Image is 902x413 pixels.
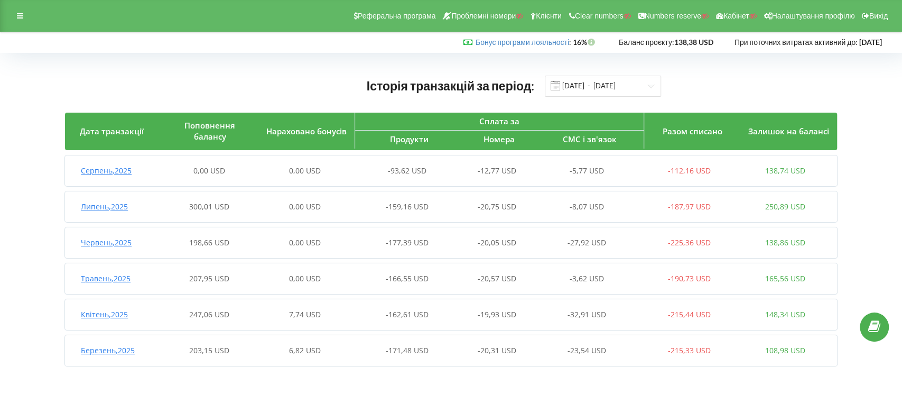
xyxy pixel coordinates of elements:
span: 207,95 USD [189,273,229,283]
span: 165,56 USD [765,273,805,283]
span: 0,00 USD [289,237,321,247]
span: Налаштування профілю [771,12,854,20]
span: 300,01 USD [189,201,229,212]
span: -112,16 USD [667,166,710,176]
span: Історія транзакцій за період: [367,78,535,93]
span: Липень , 2025 [81,201,128,212]
span: Вихід [869,12,888,20]
span: -93,62 USD [388,166,426,176]
span: Клієнти [536,12,562,20]
span: -171,48 USD [386,345,429,355]
span: Дата транзакції [80,126,144,136]
span: -20,75 USD [478,201,516,212]
span: -23,54 USD [568,345,606,355]
span: Травень , 2025 [81,273,131,283]
span: -215,44 USD [667,309,710,319]
span: -162,61 USD [386,309,429,319]
span: -27,92 USD [568,237,606,247]
span: 0,00 USD [289,201,321,212]
span: -187,97 USD [667,201,710,212]
span: -8,07 USD [570,201,604,212]
span: -190,73 USD [667,273,710,283]
span: 0,00 USD [193,166,225,176]
span: Квітень , 2025 [81,309,128,319]
span: 108,98 USD [765,345,805,355]
span: -215,33 USD [667,345,710,355]
span: -225,36 USD [667,237,710,247]
span: 250,89 USD [765,201,805,212]
span: При поточних витратах активний до: [734,38,858,47]
span: Березень , 2025 [81,345,135,355]
span: -5,77 USD [570,166,604,176]
span: 198,66 USD [189,237,229,247]
span: : [476,38,571,47]
span: -12,77 USD [478,166,516,176]
span: Баланс проєкту: [619,38,674,47]
span: 0,00 USD [289,273,321,283]
strong: [DATE] [859,38,882,47]
span: Нараховано бонусів [266,126,347,136]
span: 6,82 USD [289,345,321,355]
span: -166,55 USD [386,273,429,283]
span: -159,16 USD [386,201,429,212]
span: Червень , 2025 [81,237,132,247]
span: Продукти [390,134,429,144]
span: 203,15 USD [189,345,229,355]
span: 138,86 USD [765,237,805,247]
span: 148,34 USD [765,309,805,319]
span: Поповнення балансу [184,120,235,142]
a: Бонус програми лояльності [476,38,569,47]
span: -19,93 USD [478,309,516,319]
span: Clear numbers [575,12,624,20]
span: Номера [483,134,515,144]
span: Кабінет [723,12,749,20]
span: -20,05 USD [478,237,516,247]
strong: 138,38 USD [674,38,713,47]
span: Numbers reserve [645,12,701,20]
span: -32,91 USD [568,309,606,319]
span: 0,00 USD [289,166,321,176]
strong: 16% [573,38,598,47]
span: Реферальна програма [358,12,436,20]
span: Серпень , 2025 [81,166,132,176]
span: -20,31 USD [478,345,516,355]
span: Разом списано [662,126,722,136]
span: -177,39 USD [386,237,429,247]
span: 138,74 USD [765,166,805,176]
span: Сплата за [479,116,519,126]
span: 7,74 USD [289,309,321,319]
span: -20,57 USD [478,273,516,283]
span: Залишок на балансі [748,126,829,136]
span: Проблемні номери [451,12,516,20]
span: СМС і зв'язок [562,134,616,144]
span: -3,62 USD [570,273,604,283]
span: 247,06 USD [189,309,229,319]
